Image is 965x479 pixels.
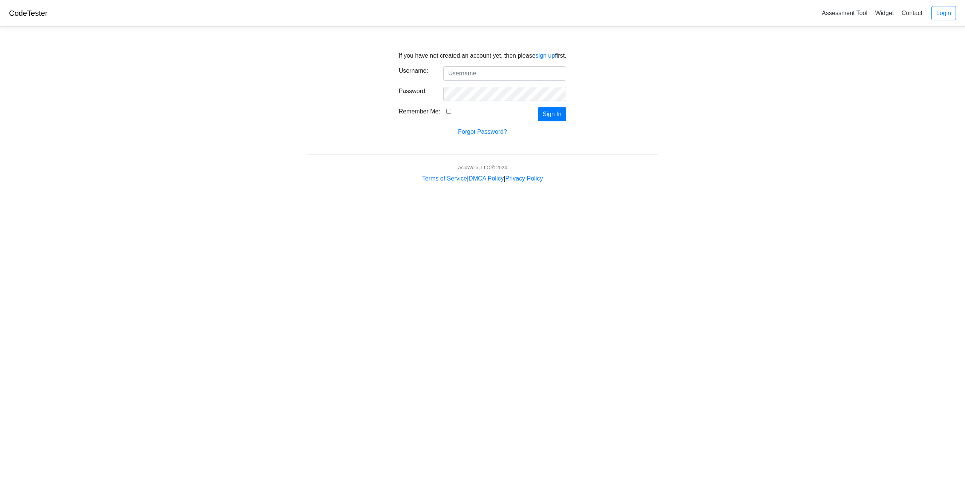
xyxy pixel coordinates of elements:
a: DMCA Policy [469,175,504,182]
input: Username [443,66,566,81]
a: Terms of Service [422,175,467,182]
a: Contact [899,7,925,19]
div: AcidWorx, LLC © 2024 [458,164,507,171]
a: Privacy Policy [505,175,543,182]
a: sign up [536,52,555,59]
label: Username: [393,66,438,78]
label: Password: [393,87,438,98]
label: Remember Me: [399,107,440,116]
button: Sign In [538,107,567,121]
a: Widget [872,7,897,19]
p: If you have not created an account yet, then please first. [399,51,567,60]
a: CodeTester [9,9,47,17]
a: Assessment Tool [819,7,870,19]
a: Forgot Password? [458,129,507,135]
a: Login [931,6,956,20]
div: | | [422,174,543,183]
